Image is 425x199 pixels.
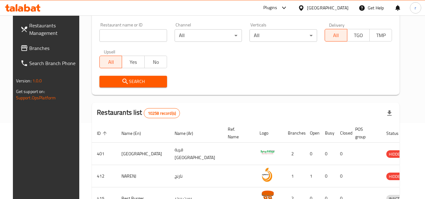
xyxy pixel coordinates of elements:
[369,29,392,41] button: TMP
[170,143,223,165] td: قرية [GEOGRAPHIC_DATA]
[382,106,397,121] div: Export file
[386,150,405,158] div: HIDDEN
[263,4,277,12] div: Plugins
[350,31,367,40] span: TGO
[92,165,116,187] td: 412
[16,87,45,96] span: Get support on:
[329,23,345,27] label: Delivery
[97,130,109,137] span: ID
[175,130,201,137] span: Name (Ar)
[260,167,275,183] img: NARENJ
[99,76,167,87] button: Search
[16,94,56,102] a: Support.OpsPlatform
[144,56,167,68] button: No
[283,143,305,165] td: 2
[325,29,347,41] button: All
[335,143,350,165] td: 0
[116,165,170,187] td: NARENJ
[307,4,349,11] div: [GEOGRAPHIC_DATA]
[335,124,350,143] th: Closed
[249,29,317,42] div: All
[283,124,305,143] th: Branches
[355,125,374,141] span: POS group
[15,18,84,41] a: Restaurants Management
[16,77,31,85] span: Version:
[29,22,79,37] span: Restaurants Management
[283,165,305,187] td: 1
[320,124,335,143] th: Busy
[125,58,142,67] span: Yes
[305,143,320,165] td: 0
[147,58,165,67] span: No
[29,59,79,67] span: Search Branch Phone
[305,124,320,143] th: Open
[305,165,320,187] td: 1
[144,108,180,118] div: Total records count
[121,130,149,137] span: Name (En)
[260,145,275,160] img: Spicy Village
[104,49,115,54] label: Upsell
[122,56,144,68] button: Yes
[144,110,180,116] span: 10258 record(s)
[116,143,170,165] td: [GEOGRAPHIC_DATA]
[228,125,247,141] span: Ref. Name
[99,8,392,17] h2: Restaurant search
[104,78,162,86] span: Search
[15,41,84,56] a: Branches
[102,58,120,67] span: All
[372,31,389,40] span: TMP
[99,56,122,68] button: All
[320,143,335,165] td: 0
[99,29,167,42] input: Search for restaurant name or ID..
[386,173,405,180] span: HIDDEN
[175,29,242,42] div: All
[92,143,116,165] td: 401
[327,31,345,40] span: All
[386,151,405,158] span: HIDDEN
[97,108,180,118] h2: Restaurants list
[32,77,42,85] span: 1.0.0
[170,165,223,187] td: نارنج
[347,29,370,41] button: TGO
[254,124,283,143] th: Logo
[15,56,84,71] a: Search Branch Phone
[320,165,335,187] td: 0
[386,130,407,137] span: Status
[415,4,416,11] span: r
[29,44,79,52] span: Branches
[335,165,350,187] td: 0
